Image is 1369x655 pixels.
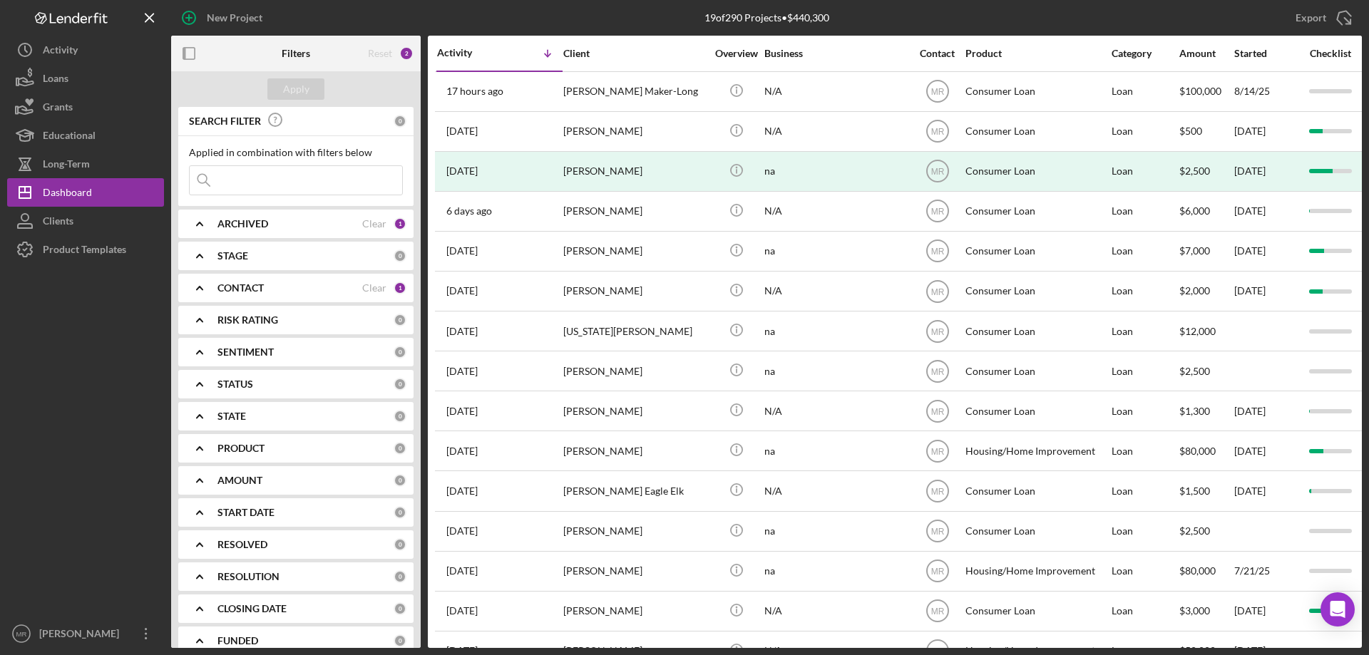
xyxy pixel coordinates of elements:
[1234,192,1298,230] div: [DATE]
[1112,392,1178,430] div: Loan
[283,78,309,100] div: Apply
[930,567,944,577] text: MR
[1112,113,1178,150] div: Loan
[965,472,1108,510] div: Consumer Loan
[7,36,164,64] button: Activity
[394,474,406,487] div: 0
[1179,392,1233,430] div: $1,300
[764,432,907,470] div: na
[394,346,406,359] div: 0
[1234,48,1298,59] div: Started
[217,571,280,582] b: RESOLUTION
[764,192,907,230] div: N/A
[965,272,1108,310] div: Consumer Loan
[1179,512,1233,550] div: $2,500
[1234,153,1298,190] div: [DATE]
[704,12,829,24] div: 19 of 290 Projects • $440,300
[1112,552,1178,590] div: Loan
[217,539,267,550] b: RESOLVED
[965,312,1108,350] div: Consumer Loan
[1112,153,1178,190] div: Loan
[563,272,706,310] div: [PERSON_NAME]
[965,192,1108,230] div: Consumer Loan
[930,446,944,456] text: MR
[563,352,706,390] div: [PERSON_NAME]
[930,287,944,296] text: MR
[399,46,414,61] div: 2
[1112,432,1178,470] div: Loan
[1234,232,1298,270] div: [DATE]
[965,432,1108,470] div: Housing/Home Improvement
[217,443,265,454] b: PRODUCT
[394,314,406,326] div: 0
[764,73,907,110] div: N/A
[1234,432,1298,470] div: [DATE]
[764,153,907,190] div: na
[1321,592,1355,626] div: Open Intercom Messenger
[394,634,406,647] div: 0
[394,378,406,391] div: 0
[930,127,944,137] text: MR
[1300,48,1360,59] div: Checklist
[764,312,907,350] div: na
[563,472,706,510] div: [PERSON_NAME] Eagle Elk
[217,378,253,390] b: STATUS
[217,282,264,294] b: CONTACT
[965,113,1108,150] div: Consumer Loan
[267,78,324,100] button: Apply
[7,619,164,648] button: MR[PERSON_NAME]
[394,410,406,423] div: 0
[43,235,126,267] div: Product Templates
[394,442,406,455] div: 0
[446,326,478,337] time: 2025-08-05 16:53
[394,506,406,519] div: 0
[217,346,274,358] b: SENTIMENT
[43,93,73,125] div: Grants
[764,352,907,390] div: na
[965,48,1108,59] div: Product
[965,232,1108,270] div: Consumer Loan
[43,121,96,153] div: Educational
[446,565,478,577] time: 2025-07-21 15:02
[446,445,478,457] time: 2025-07-30 17:37
[7,150,164,178] button: Long-Term
[446,245,478,257] time: 2025-08-07 20:17
[965,392,1108,430] div: Consumer Loan
[965,352,1108,390] div: Consumer Loan
[7,64,164,93] button: Loans
[217,250,248,262] b: STAGE
[930,406,944,416] text: MR
[43,207,73,239] div: Clients
[764,232,907,270] div: na
[394,115,406,128] div: 0
[217,475,262,486] b: AMOUNT
[394,602,406,615] div: 0
[930,207,944,217] text: MR
[1112,73,1178,110] div: Loan
[930,87,944,97] text: MR
[764,472,907,510] div: N/A
[446,605,478,617] time: 2025-07-20 00:37
[965,153,1108,190] div: Consumer Loan
[7,178,164,207] button: Dashboard
[764,113,907,150] div: N/A
[362,282,386,294] div: Clear
[563,392,706,430] div: [PERSON_NAME]
[930,167,944,177] text: MR
[1112,48,1178,59] div: Category
[43,178,92,210] div: Dashboard
[394,538,406,551] div: 0
[1179,432,1233,470] div: $80,000
[1281,4,1362,32] button: Export
[1179,552,1233,590] div: $80,000
[930,326,944,336] text: MR
[7,207,164,235] button: Clients
[930,607,944,617] text: MR
[446,366,478,377] time: 2025-08-04 18:15
[965,592,1108,630] div: Consumer Loan
[437,47,500,58] div: Activity
[1234,592,1298,630] div: [DATE]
